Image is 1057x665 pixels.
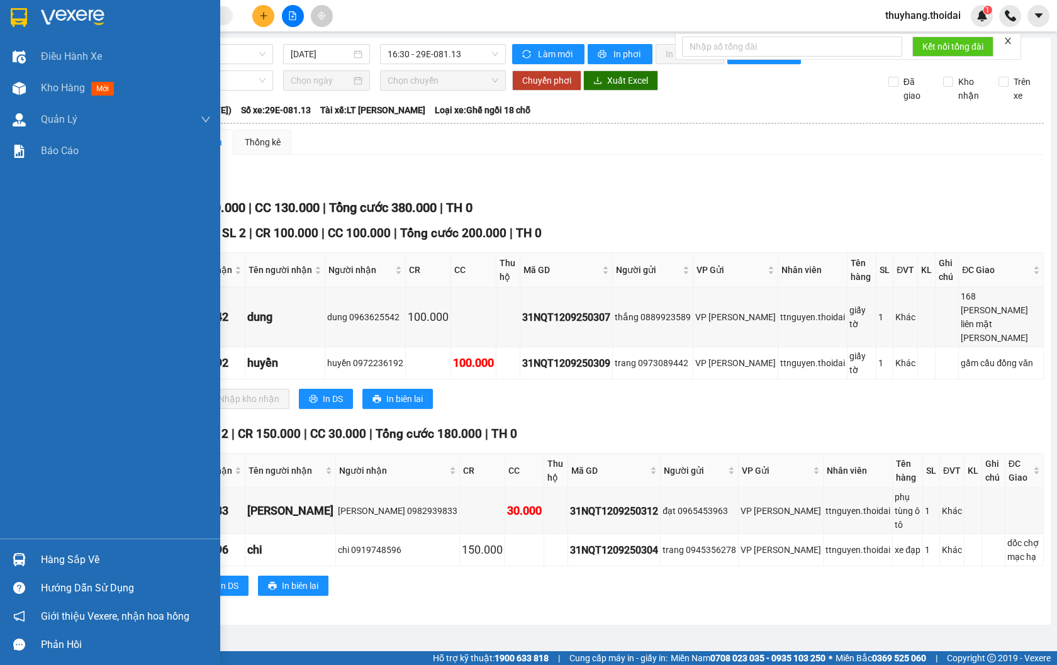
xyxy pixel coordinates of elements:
span: aim [317,11,326,20]
div: 30.000 [507,502,542,520]
span: Điều hành xe [41,48,102,64]
button: In đơn chọn [656,44,724,64]
th: Nhân viên [778,253,847,288]
button: printerIn phơi [588,44,652,64]
span: VP Gửi [696,263,765,277]
td: huyền [245,347,325,379]
span: CR 100.000 [255,226,318,240]
img: logo [6,45,14,109]
span: | [369,427,372,441]
th: SL [876,253,893,288]
td: 31NQT1209250309 [520,347,613,379]
th: KL [918,253,936,288]
div: giấy tờ [849,349,874,377]
div: Khác [895,310,915,324]
div: thắng 0889923589 [615,310,691,324]
div: Thống kê [245,135,281,149]
sup: 1 [983,6,992,14]
th: Tên hàng [893,454,923,488]
button: syncLàm mới [512,44,584,64]
span: Tổng cước 180.000 [376,427,482,441]
td: chi [245,534,336,566]
span: Tên người nhận [249,464,323,478]
span: VP Gửi [742,464,810,478]
th: Ghi chú [982,454,1005,488]
span: Số xe: 29E-081.13 [241,103,311,117]
div: 1 [925,543,937,557]
div: ttnguyen.thoidai [825,543,890,557]
span: | [485,427,488,441]
span: Người gửi [664,464,725,478]
strong: 0369 525 060 [872,653,926,663]
div: 1 [878,310,891,324]
span: copyright [987,654,996,662]
span: TH 0 [491,427,517,441]
div: [PERSON_NAME] [247,502,333,520]
div: 31NQT1209250304 [570,542,658,558]
span: ĐC Giao [1009,457,1031,484]
td: VP Nguyễn Quốc Trị [739,534,824,566]
div: trang 0945356278 [663,543,736,557]
img: solution-icon [13,145,26,158]
img: phone-icon [1005,10,1016,21]
div: 1 [925,504,937,518]
button: printerIn biên lai [362,389,433,409]
span: mới [91,82,114,96]
th: ĐVT [893,253,918,288]
div: phụ tùng ô tô [895,490,920,532]
div: đạt 0965453963 [663,504,736,518]
td: VP Nguyễn Quốc Trị [739,488,824,534]
span: SL 2 [222,226,246,240]
span: | [440,200,443,215]
button: Kết nối tổng đài [912,36,993,57]
td: 31NQT1209250304 [568,534,661,566]
span: thuyhang.thoidai [875,8,971,23]
img: warehouse-icon [13,82,26,95]
th: Ghi chú [936,253,959,288]
span: Tổng cước 380.000 [329,200,437,215]
span: SL 2 [204,427,228,441]
td: 31NQT1209250307 [520,288,613,347]
div: 150.000 [462,541,503,559]
span: ĐC Giao [962,263,1031,277]
span: Quản Lý [41,111,77,127]
span: message [13,639,25,651]
span: | [936,651,937,665]
div: 31NQT1209250312 [570,503,658,519]
div: 100.000 [408,308,449,326]
button: downloadXuất Excel [583,70,658,91]
th: Thu hộ [496,253,520,288]
div: ttnguyen.thoidai [780,310,845,324]
span: printer [372,394,381,405]
th: Nhân viên [824,454,893,488]
input: Nhập số tổng đài [682,36,902,57]
span: notification [13,610,25,622]
div: VP [PERSON_NAME] [741,504,821,518]
input: 12/09/2025 [291,47,351,61]
img: icon-new-feature [976,10,988,21]
button: caret-down [1027,5,1049,27]
span: Tên người nhận [249,263,312,277]
span: Người nhận [328,263,393,277]
strong: CÔNG TY TNHH DỊCH VỤ DU LỊCH THỜI ĐẠI [22,10,124,51]
th: CR [460,454,505,488]
input: Chọn ngày [291,74,351,87]
span: In phơi [613,47,642,61]
th: CC [451,253,496,288]
span: 16:30 - 29E-081.13 [388,45,498,64]
div: xe đạp [895,543,920,557]
span: | [394,226,397,240]
div: 31NQT1209250307 [522,310,610,325]
span: Người gửi [616,263,680,277]
button: printerIn DS [194,576,249,596]
span: sync [522,50,533,60]
div: ttnguyen.thoidai [825,504,890,518]
span: caret-down [1033,10,1044,21]
span: Người nhận [339,464,447,478]
th: ĐVT [940,454,965,488]
span: CR 150.000 [238,427,301,441]
div: VP [PERSON_NAME] [695,356,776,370]
div: 168 [PERSON_NAME] liên mặt [PERSON_NAME] [961,289,1041,345]
span: Miền Nam [671,651,825,665]
span: Kết nối tổng đài [922,40,983,53]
